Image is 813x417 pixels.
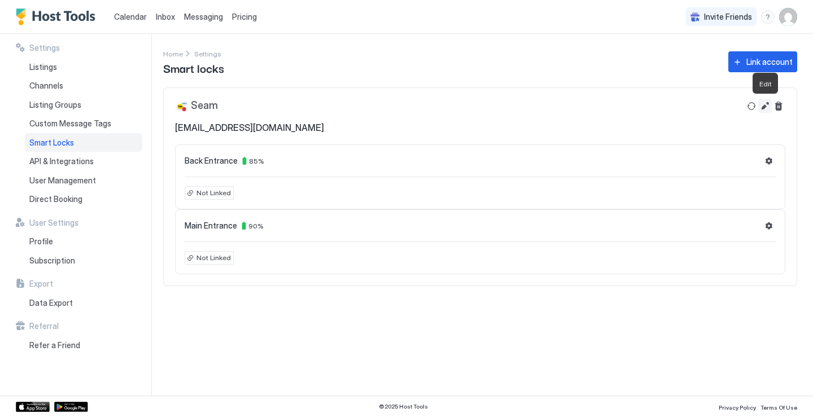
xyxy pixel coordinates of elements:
button: Link account [728,51,797,72]
a: Calendar [114,11,147,23]
a: API & Integrations [25,152,142,171]
span: Refer a Friend [29,340,80,350]
a: Home [163,47,183,59]
span: API & Integrations [29,156,94,166]
span: Subscription [29,256,75,266]
span: Privacy Policy [719,404,756,411]
a: Settings [194,47,221,59]
div: Link account [746,56,793,68]
span: Settings [194,50,221,58]
a: Listings [25,58,142,77]
span: Calendar [114,12,147,21]
span: Pricing [232,12,257,22]
a: Custom Message Tags [25,114,142,133]
span: Edit [759,80,771,88]
button: Edit [758,99,772,113]
span: Settings [29,43,60,53]
span: [EMAIL_ADDRESS][DOMAIN_NAME] [175,122,324,133]
a: Listing Groups [25,95,142,115]
iframe: Intercom live chat [11,379,38,406]
a: Messaging [184,11,223,23]
span: Referral [29,321,59,331]
button: Refresh [745,99,758,113]
a: User Management [25,171,142,190]
a: Privacy Policy [719,401,756,412]
span: Inbox [156,12,175,21]
a: Smart Locks [25,133,142,152]
span: Profile [29,236,53,247]
span: Listings [29,62,57,72]
div: Breadcrumb [163,47,183,59]
span: Not Linked [196,188,231,198]
a: Inbox [156,11,175,23]
span: Smart locks [163,59,224,76]
div: menu [761,10,775,24]
span: Channels [29,81,63,91]
a: Refer a Friend [25,336,142,355]
a: App Store [16,402,50,412]
span: Custom Message Tags [29,118,111,129]
a: Profile [25,232,142,251]
span: Export [29,279,53,289]
span: Main Entrance [185,221,237,231]
button: Delete [772,99,785,113]
button: Settings [762,154,776,168]
button: Settings [762,219,776,232]
span: Invite Friends [704,12,752,22]
span: Back Entrance [185,156,238,166]
a: Data Export [25,293,142,313]
span: User Management [29,175,96,186]
a: Terms Of Use [760,401,797,412]
div: Breadcrumb [194,47,221,59]
div: User profile [779,8,797,26]
span: Home [163,50,183,58]
span: 85 % [249,157,264,165]
span: Listing Groups [29,100,81,110]
span: Smart Locks [29,138,74,148]
a: Direct Booking [25,190,142,209]
a: Channels [25,76,142,95]
a: Google Play Store [54,402,88,412]
span: Messaging [184,12,223,21]
a: Subscription [25,251,142,270]
span: 90 % [248,222,264,230]
span: Terms Of Use [760,404,797,411]
span: Direct Booking [29,194,82,204]
a: Host Tools Logo [16,8,100,25]
span: Not Linked [196,253,231,263]
span: User Settings [29,218,78,228]
span: © 2025 Host Tools [379,403,428,410]
span: Data Export [29,298,73,308]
